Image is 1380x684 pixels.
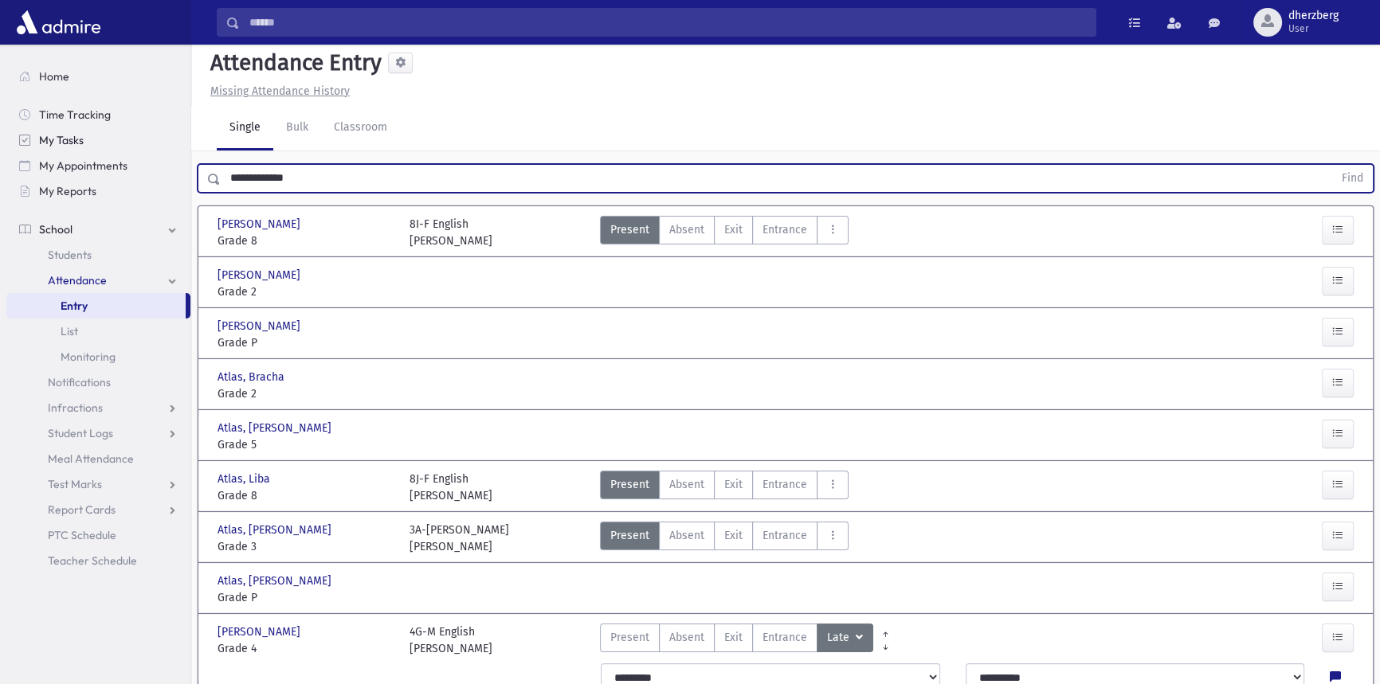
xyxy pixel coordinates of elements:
span: Exit [724,221,743,238]
span: Present [610,476,649,493]
span: Atlas, Liba [218,471,273,487]
span: Grade 5 [218,436,394,453]
div: 8J-F English [PERSON_NAME] [410,471,492,504]
span: Exit [724,476,743,493]
span: Atlas, [PERSON_NAME] [218,420,335,436]
span: Absent [669,629,704,646]
a: Students [6,242,190,268]
span: Student Logs [48,426,113,440]
span: Grade P [218,334,394,351]
span: School [39,222,73,236]
span: Report Cards [48,502,116,517]
a: Teacher Schedule [6,548,190,573]
span: Entrance [763,476,807,493]
a: My Reports [6,178,190,204]
a: Bulk [273,106,321,150]
span: Grade 2 [218,283,394,300]
span: [PERSON_NAME] [218,216,304,233]
span: PTC Schedule [48,528,116,542]
a: Infractions [6,395,190,420]
span: My Tasks [39,133,84,147]
span: [PERSON_NAME] [218,623,304,640]
span: Exit [724,629,743,646]
span: Grade 2 [218,385,394,402]
span: Grade 3 [218,538,394,555]
span: List [61,324,78,338]
h5: Attendance Entry [204,49,382,76]
a: Entry [6,293,186,319]
span: Grade P [218,589,394,606]
a: Time Tracking [6,102,190,127]
a: List [6,319,190,344]
a: Monitoring [6,344,190,369]
a: Student Logs [6,420,190,446]
span: Time Tracking [39,107,111,122]
span: Present [610,527,649,544]
span: Entrance [763,527,807,544]
a: School [6,217,190,242]
span: Monitoring [61,350,116,364]
span: Teacher Schedule [48,553,137,568]
span: Test Marks [48,477,102,491]
span: Exit [724,527,743,544]
a: Report Cards [6,497,190,522]
a: Single [217,106,273,150]
button: Find [1332,165,1373,192]
span: [PERSON_NAME] [218,318,304,334]
a: Notifications [6,369,190,395]
span: Grade 8 [218,487,394,504]
a: Attendance [6,268,190,293]
a: My Tasks [6,127,190,153]
span: Grade 4 [218,640,394,657]
div: AttTypes [600,623,873,657]
div: 8I-F English [PERSON_NAME] [410,216,492,249]
a: Test Marks [6,471,190,497]
a: Classroom [321,106,400,150]
div: AttTypes [600,522,849,555]
img: AdmirePro [13,6,104,38]
span: Meal Attendance [48,451,134,466]
span: [PERSON_NAME] [218,267,304,283]
span: Entrance [763,221,807,238]
a: Meal Attendance [6,446,190,471]
a: Home [6,64,190,89]
input: Search [240,8,1096,37]
span: User [1288,22,1339,35]
span: Entry [61,299,88,313]
span: Present [610,221,649,238]
span: Atlas, Bracha [218,369,288,385]
span: Late [827,629,853,647]
span: My Reports [39,184,96,198]
span: Absent [669,476,704,493]
span: Absent [669,527,704,544]
span: Entrance [763,629,807,646]
a: Missing Attendance History [204,84,350,98]
div: 3A-[PERSON_NAME] [PERSON_NAME] [410,522,509,555]
span: Notifications [48,375,111,389]
span: Atlas, [PERSON_NAME] [218,573,335,589]
div: AttTypes [600,216,849,249]
span: Grade 8 [218,233,394,249]
span: My Appointments [39,158,127,173]
button: Late [817,623,873,652]
span: Absent [669,221,704,238]
span: Home [39,69,69,84]
span: Atlas, [PERSON_NAME] [218,522,335,538]
span: dherzberg [1288,10,1339,22]
a: My Appointments [6,153,190,178]
span: Infractions [48,401,103,415]
u: Missing Attendance History [210,84,350,98]
span: Attendance [48,273,107,287]
a: PTC Schedule [6,522,190,548]
span: Present [610,629,649,646]
div: 4G-M English [PERSON_NAME] [410,623,492,657]
div: AttTypes [600,471,849,504]
span: Students [48,248,92,262]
